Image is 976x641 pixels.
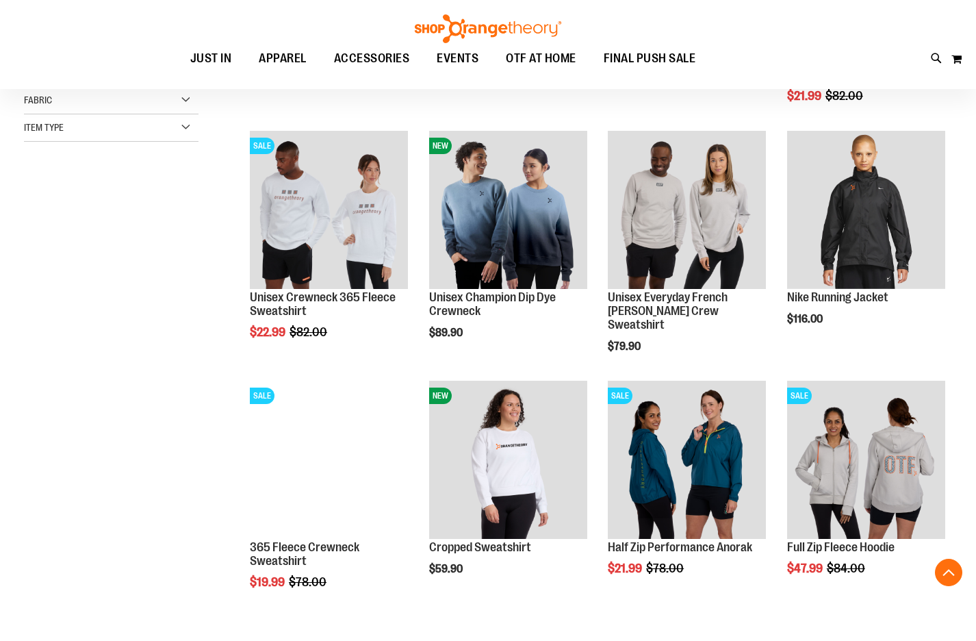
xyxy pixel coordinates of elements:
div: product [243,374,415,624]
img: Product image for Unisex Crewneck 365 Fleece Sweatshirt [250,131,408,289]
a: Half Zip Performance AnorakSALE [608,381,766,541]
div: product [422,374,594,610]
span: FINAL PUSH SALE [604,43,696,74]
div: product [780,374,952,610]
span: SALE [787,388,812,404]
a: Front of 2024 Q3 Balanced Basic Womens Cropped SweatshirtNEW [429,381,587,541]
div: product [601,124,773,388]
span: $47.99 [787,562,825,575]
div: product [422,124,594,374]
span: SALE [608,388,632,404]
span: $19.99 [250,575,287,589]
a: Main Image of 1457091SALE [787,381,945,541]
a: Half Zip Performance Anorak [608,540,752,554]
img: Nike Running Jacket [787,131,945,289]
span: SALE [250,138,274,154]
button: Back To Top [935,559,962,586]
img: Shop Orangetheory [413,14,563,43]
img: 365 Fleece Crewneck Sweatshirt [250,381,408,539]
a: Full Zip Fleece Hoodie [787,540,895,554]
span: SALE [250,388,274,404]
span: $21.99 [608,562,644,575]
span: NEW [429,138,452,154]
span: $116.00 [787,313,825,325]
span: $59.90 [429,563,465,575]
img: Unisex Everyday French Terry Crew Sweatshirt [608,131,766,289]
a: Unisex Everyday French Terry Crew Sweatshirt [608,131,766,291]
a: OTF AT HOME [492,43,590,75]
span: $84.00 [827,562,867,575]
span: $79.90 [608,340,643,353]
img: Front of 2024 Q3 Balanced Basic Womens Cropped Sweatshirt [429,381,587,539]
span: $21.99 [787,89,823,103]
span: $89.90 [429,327,465,339]
span: APPAREL [259,43,307,74]
a: ACCESSORIES [320,43,424,75]
span: Fabric [24,95,52,105]
span: EVENTS [437,43,478,74]
span: ACCESSORIES [334,43,410,74]
span: $82.00 [290,325,329,339]
span: NEW [429,388,452,404]
img: Half Zip Performance Anorak [608,381,766,539]
a: Unisex Crewneck 365 Fleece Sweatshirt [250,290,396,318]
a: Nike Running Jacket [787,131,945,291]
div: product [780,124,952,360]
a: 365 Fleece Crewneck Sweatshirt [250,540,359,568]
a: JUST IN [177,43,246,75]
span: $82.00 [825,89,865,103]
a: FINAL PUSH SALE [590,43,710,75]
a: Unisex Champion Dip Dye Crewneck [429,290,556,318]
img: Main Image of 1457091 [787,381,945,539]
a: 365 Fleece Crewneck SweatshirtSALE [250,381,408,541]
a: APPAREL [245,43,320,74]
a: Cropped Sweatshirt [429,540,531,554]
a: Nike Running Jacket [787,290,888,304]
span: OTF AT HOME [506,43,576,74]
span: $22.99 [250,325,287,339]
a: Product image for Unisex Crewneck 365 Fleece SweatshirtSALE [250,131,408,291]
a: EVENTS [423,43,492,75]
span: Item Type [24,122,64,133]
div: product [601,374,773,610]
a: Unisex Everyday French [PERSON_NAME] Crew Sweatshirt [608,290,728,331]
span: $78.00 [289,575,329,589]
div: product [243,124,415,374]
a: Unisex Champion Dip Dye CrewneckNEW [429,131,587,291]
span: $78.00 [646,562,686,575]
span: JUST IN [190,43,232,74]
img: Unisex Champion Dip Dye Crewneck [429,131,587,289]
